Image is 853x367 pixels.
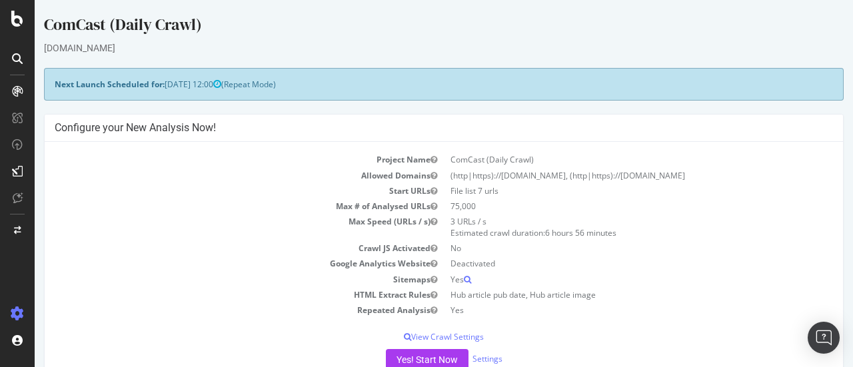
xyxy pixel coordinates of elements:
[808,322,840,354] div: Open Intercom Messenger
[20,198,409,214] td: Max # of Analysed URLs
[409,198,798,214] td: 75,000
[438,353,468,364] a: Settings
[9,68,809,101] div: (Repeat Mode)
[20,214,409,240] td: Max Speed (URLs / s)
[409,152,798,167] td: ComCast (Daily Crawl)
[9,13,809,41] div: ComCast (Daily Crawl)
[130,79,187,90] span: [DATE] 12:00
[20,331,798,342] p: View Crawl Settings
[409,287,798,302] td: Hub article pub date, Hub article image
[409,183,798,198] td: File list 7 urls
[409,214,798,240] td: 3 URLs / s Estimated crawl duration:
[20,121,798,135] h4: Configure your New Analysis Now!
[20,152,409,167] td: Project Name
[409,168,798,183] td: (http|https)://[DOMAIN_NAME], (http|https)://[DOMAIN_NAME]
[409,272,798,287] td: Yes
[20,168,409,183] td: Allowed Domains
[409,302,798,318] td: Yes
[20,272,409,287] td: Sitemaps
[409,256,798,271] td: Deactivated
[20,240,409,256] td: Crawl JS Activated
[20,287,409,302] td: HTML Extract Rules
[510,227,582,238] span: 6 hours 56 minutes
[20,183,409,198] td: Start URLs
[20,256,409,271] td: Google Analytics Website
[20,79,130,90] strong: Next Launch Scheduled for:
[409,240,798,256] td: No
[9,41,809,55] div: [DOMAIN_NAME]
[20,302,409,318] td: Repeated Analysis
